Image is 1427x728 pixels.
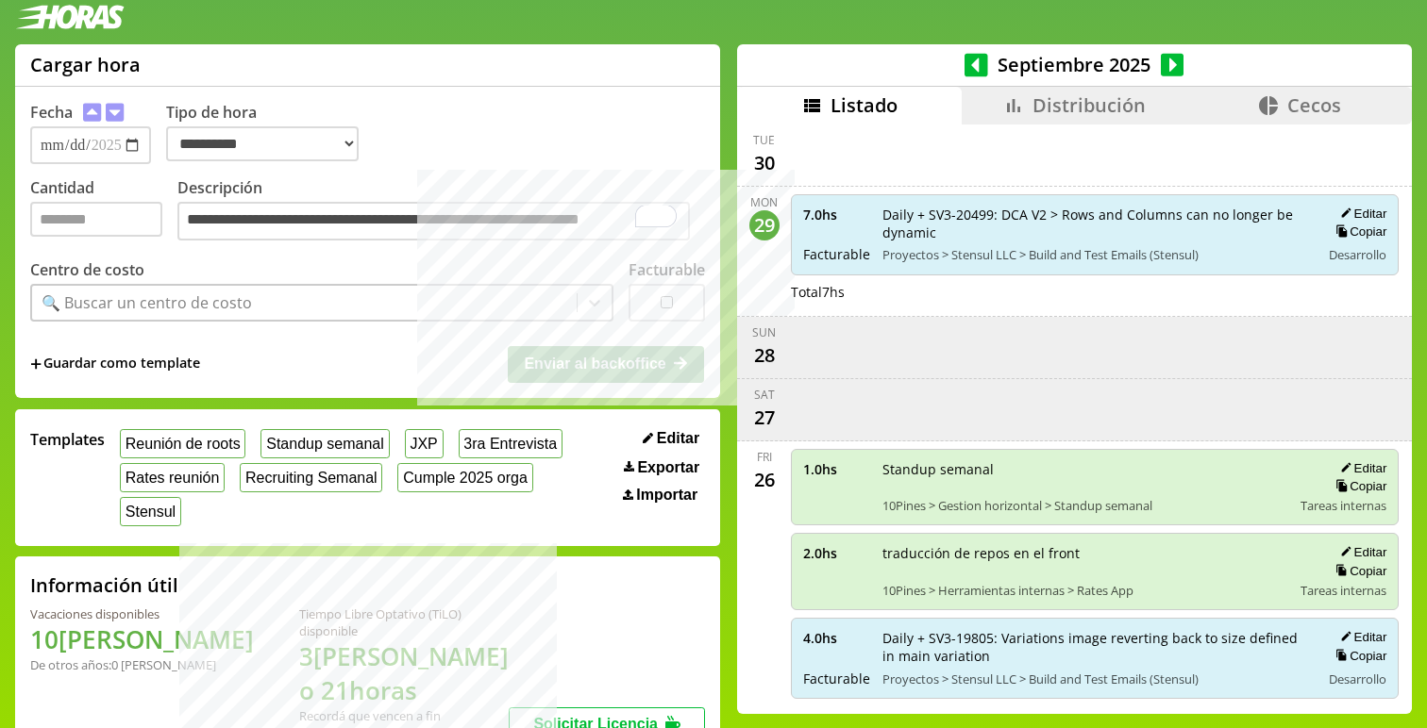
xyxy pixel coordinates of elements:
button: Copiar [1330,563,1386,579]
div: 30 [749,148,780,178]
button: Editar [1335,206,1386,222]
button: Recruiting Semanal [240,463,382,492]
button: Editar [1335,460,1386,476]
span: Facturable [803,245,869,263]
h1: 3 [PERSON_NAME] o 21 horas [299,639,509,707]
span: Cecos [1287,92,1341,118]
span: Templates [30,429,105,450]
button: 3ra Entrevista [459,429,562,458]
span: Tareas internas [1301,582,1386,599]
span: traducción de repos en el front [882,544,1288,562]
label: Cantidad [30,177,177,246]
div: Total 7 hs [791,706,1400,724]
div: 27 [749,403,780,433]
select: Tipo de hora [166,126,359,161]
span: 2.0 hs [803,544,869,562]
span: Importar [636,487,697,504]
span: Editar [657,430,699,447]
span: 7.0 hs [803,206,869,223]
span: Standup semanal [882,460,1288,478]
div: Tue [753,132,775,148]
span: 4.0 hs [803,629,869,647]
span: Exportar [637,459,699,476]
label: Facturable [629,259,705,280]
img: logotipo [15,5,125,29]
span: Desarrollo [1329,670,1386,687]
div: Mon [750,194,778,210]
button: Editar [1335,629,1386,645]
label: Tipo de hora [166,102,374,164]
div: 🔍 Buscar un centro de costo [42,292,252,313]
div: Vacaciones disponibles [30,605,254,622]
span: Daily + SV3-19805: Variations image reverting back to size defined in main variation [882,629,1308,665]
span: Facturable [803,670,869,687]
span: Distribución [1032,92,1146,118]
button: Exportar [618,458,705,477]
div: scrollable content [737,124,1412,711]
h2: Información útil [30,572,178,598]
button: Copiar [1330,478,1386,494]
input: Cantidad [30,202,162,237]
button: Editar [1335,544,1386,560]
label: Centro de costo [30,259,144,280]
div: Total 7 hs [791,283,1400,301]
button: Standup semanal [260,429,389,458]
button: JXP [405,429,444,458]
span: 10Pines > Herramientas internas > Rates App [882,582,1288,599]
button: Copiar [1330,648,1386,664]
span: Septiembre 2025 [988,52,1161,77]
span: Proyectos > Stensul LLC > Build and Test Emails (Stensul) [882,246,1308,263]
span: Listado [831,92,898,118]
div: De otros años: 0 [PERSON_NAME] [30,656,254,673]
button: Cumple 2025 orga [397,463,532,492]
button: Stensul [120,497,181,526]
span: Proyectos > Stensul LLC > Build and Test Emails (Stensul) [882,670,1308,687]
div: Tiempo Libre Optativo (TiLO) disponible [299,605,509,639]
div: 26 [749,465,780,495]
span: Desarrollo [1329,246,1386,263]
span: + [30,354,42,374]
div: Sat [754,387,775,403]
h1: Cargar hora [30,52,141,77]
label: Fecha [30,102,73,123]
button: Reunión de roots [120,429,245,458]
button: Rates reunión [120,463,225,492]
span: 10Pines > Gestion horizontal > Standup semanal [882,497,1288,514]
span: Daily + SV3-20499: DCA V2 > Rows and Columns can no longer be dynamic [882,206,1308,241]
span: Tareas internas [1301,497,1386,514]
div: 28 [749,340,780,371]
button: Copiar [1330,223,1386,240]
label: Descripción [177,177,705,246]
span: +Guardar como template [30,354,200,374]
h1: 10 [PERSON_NAME] [30,622,254,656]
span: 1.0 hs [803,460,869,478]
button: Editar [637,429,705,448]
div: 29 [749,210,780,240]
textarea: To enrich screen reader interactions, please activate Accessibility in Grammarly extension settings [177,202,690,241]
div: Fri [757,449,772,465]
div: Sun [752,324,776,340]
